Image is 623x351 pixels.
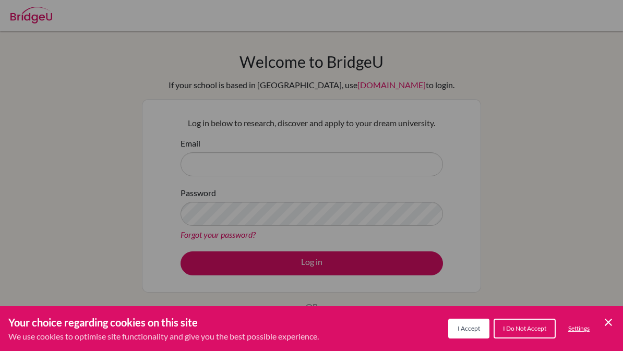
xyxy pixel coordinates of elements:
h3: Your choice regarding cookies on this site [8,314,319,330]
span: I Accept [458,324,480,332]
p: We use cookies to optimise site functionality and give you the best possible experience. [8,330,319,343]
button: I Accept [448,319,489,338]
span: I Do Not Accept [503,324,546,332]
button: Settings [560,320,598,337]
button: Save and close [602,316,615,329]
span: Settings [568,324,590,332]
button: I Do Not Accept [494,319,556,338]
